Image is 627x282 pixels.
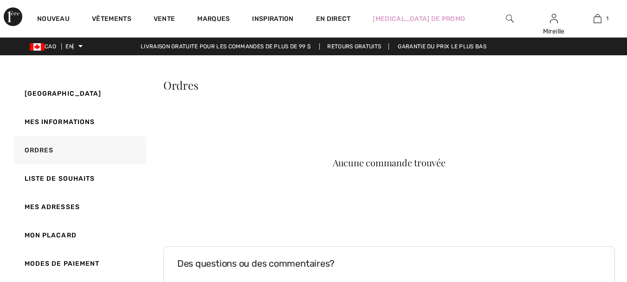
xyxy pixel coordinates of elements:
[398,43,486,50] font: Garantie du prix le plus bas
[568,254,618,277] iframe: Ouvre un widget où vous pouvez discuter avec l'un de nos agents
[373,14,465,24] a: [MEDICAL_DATA] de promo
[154,15,175,23] font: Vente
[550,14,558,23] a: Se connecter
[163,78,199,92] font: Ordres
[252,15,293,23] font: Inspiration
[543,27,565,35] font: Mireille
[197,15,230,23] font: Marques
[373,15,465,23] font: [MEDICAL_DATA] de promo
[25,203,80,211] font: Mes adresses
[37,15,70,23] font: Nouveau
[92,15,131,23] font: Vêtements
[25,146,54,154] font: Ordres
[177,258,335,269] font: Des questions ou des commentaires?
[30,43,45,51] img: Dollar canadien
[390,43,493,50] a: Garantie du prix le plus bas
[316,15,351,23] font: En direct
[37,15,70,25] a: Nouveau
[25,175,95,183] font: Liste de souhaits
[550,13,558,24] img: Mes informations
[576,13,619,24] a: 1
[319,43,389,50] a: Retours gratuits
[25,231,77,239] font: Mon placard
[327,43,381,50] font: Retours gratuits
[133,43,318,50] a: Livraison gratuite pour les commandes de plus de 99 $
[197,15,230,25] a: Marques
[4,7,22,26] img: 1ère Avenue
[333,156,446,169] font: Aucune commande trouvée
[25,260,100,268] font: Modes de paiement
[45,43,56,50] font: CAO
[25,118,95,126] font: Mes informations
[316,14,351,24] a: En direct
[606,15,608,22] font: 1
[141,43,310,50] font: Livraison gratuite pour les commandes de plus de 99 $
[594,13,601,24] img: Mon sac
[154,15,175,25] a: Vente
[65,43,73,50] font: EN
[25,90,102,98] font: [GEOGRAPHIC_DATA]
[92,15,131,25] a: Vêtements
[506,13,514,24] img: rechercher sur le site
